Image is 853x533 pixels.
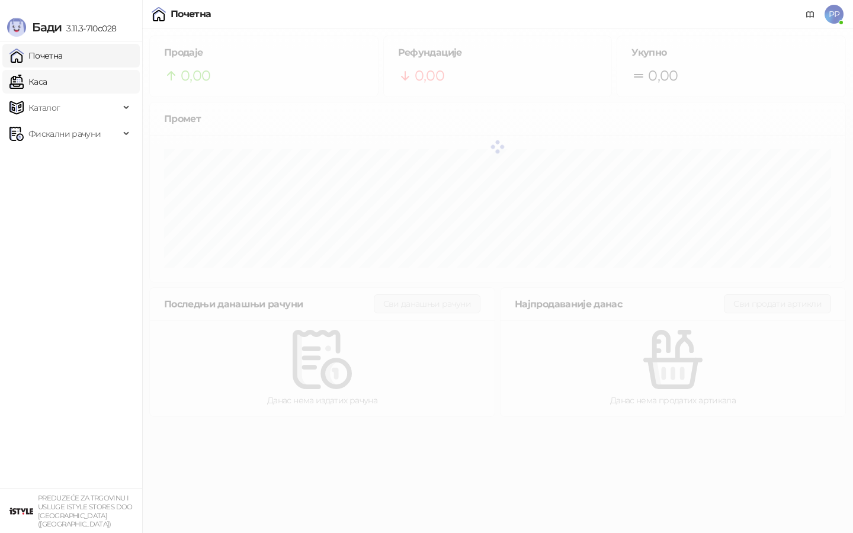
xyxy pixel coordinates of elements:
[62,23,116,34] span: 3.11.3-710c028
[825,5,844,24] span: PP
[28,122,101,146] span: Фискални рачуни
[9,70,47,94] a: Каса
[28,96,60,120] span: Каталог
[7,18,26,37] img: Logo
[9,44,63,68] a: Почетна
[38,494,133,528] small: PREDUZEĆE ZA TRGOVINU I USLUGE ISTYLE STORES DOO [GEOGRAPHIC_DATA] ([GEOGRAPHIC_DATA])
[801,5,820,24] a: Документација
[171,9,211,19] div: Почетна
[9,499,33,523] img: 64x64-companyLogo-77b92cf4-9946-4f36-9751-bf7bb5fd2c7d.png
[32,20,62,34] span: Бади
